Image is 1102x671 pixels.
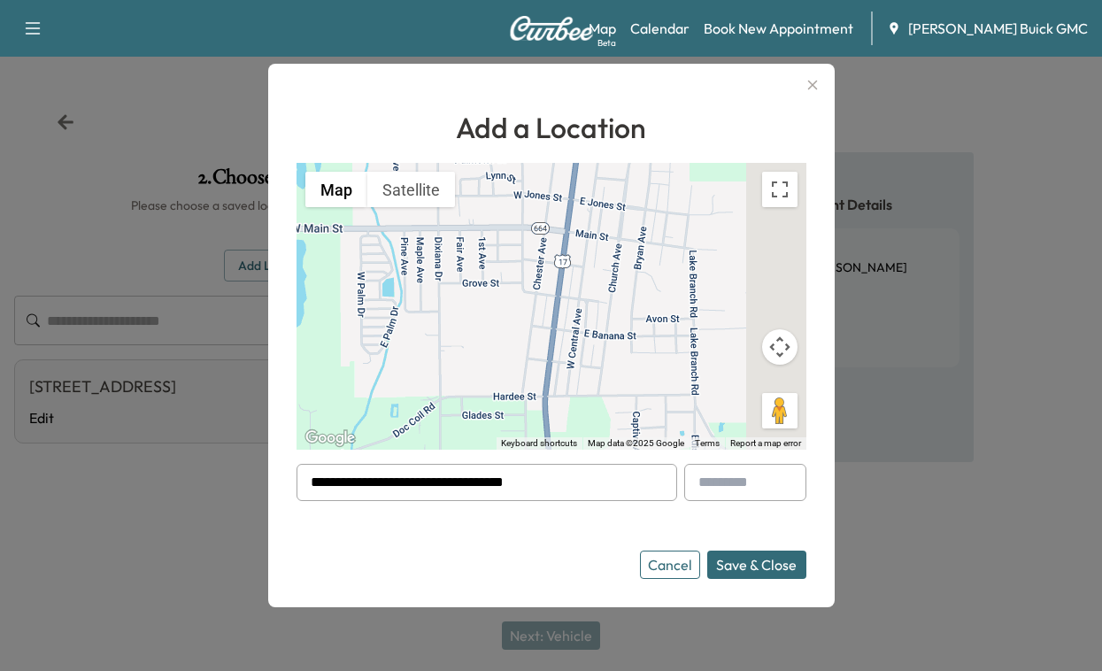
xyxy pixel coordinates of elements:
button: Cancel [640,551,700,579]
button: Map camera controls [762,329,798,365]
button: Drag Pegman onto the map to open Street View [762,393,798,428]
h1: Add a Location [297,106,806,149]
img: Curbee Logo [509,16,594,41]
button: Toggle fullscreen view [762,172,798,207]
button: Keyboard shortcuts [501,437,577,450]
a: Report a map error [730,438,801,448]
a: Book New Appointment [704,18,853,39]
a: MapBeta [589,18,616,39]
button: Save & Close [707,551,806,579]
button: Show street map [305,172,367,207]
span: [PERSON_NAME] Buick GMC [908,18,1088,39]
div: Beta [597,36,616,50]
a: Calendar [630,18,690,39]
a: Terms [695,438,720,448]
a: Open this area in Google Maps (opens a new window) [301,427,359,450]
img: Google [301,427,359,450]
button: Show satellite imagery [367,172,455,207]
span: Map data ©2025 Google [588,438,684,448]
